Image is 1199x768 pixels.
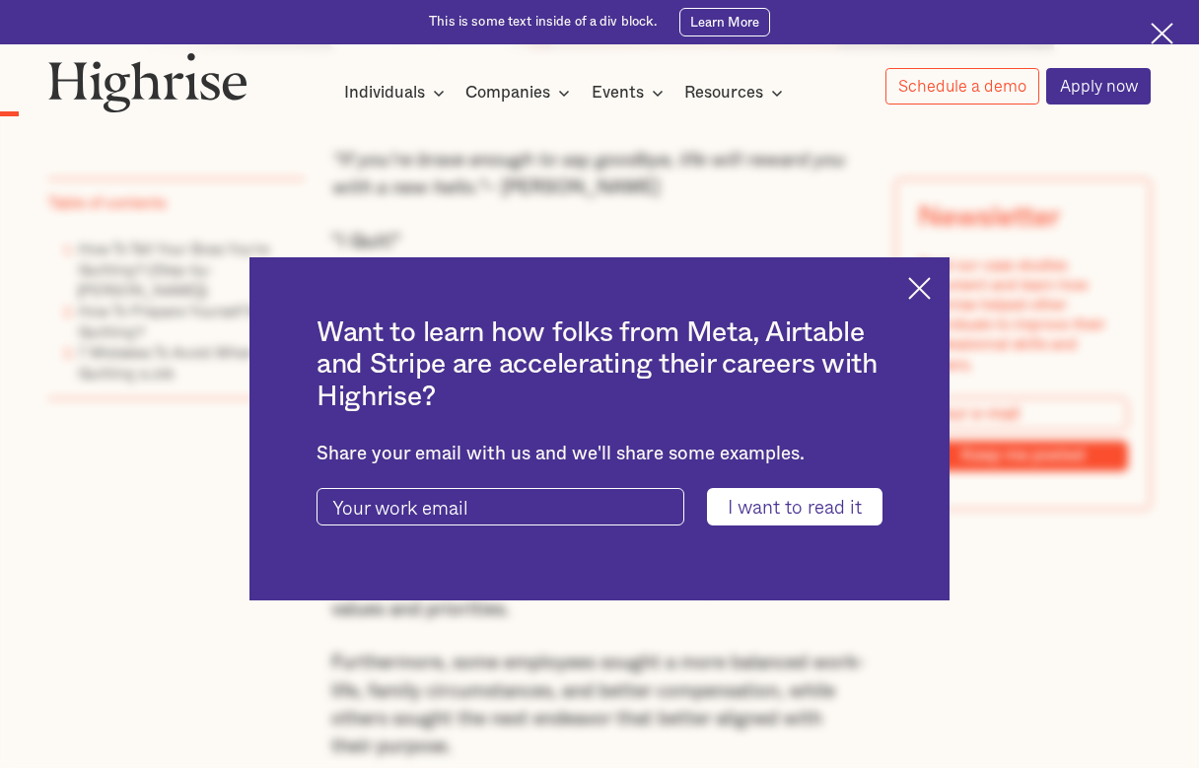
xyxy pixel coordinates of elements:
div: This is some text inside of a div block. [429,14,657,32]
div: Resources [684,81,763,105]
form: current-ascender-blog-article-modal-form [317,488,882,525]
div: Events [592,81,670,105]
div: Individuals [344,81,451,105]
div: Resources [684,81,789,105]
div: Events [592,81,644,105]
div: Share your email with us and we'll share some examples. [317,444,882,465]
img: Cross icon [908,277,931,300]
a: Learn More [679,8,770,36]
input: I want to read it [707,488,882,525]
img: Highrise logo [48,52,247,112]
img: Cross icon [1151,23,1173,45]
div: Individuals [344,81,425,105]
div: Companies [465,81,576,105]
div: Companies [465,81,550,105]
a: Schedule a demo [885,68,1039,105]
a: Apply now [1046,68,1151,105]
input: Your work email [317,488,684,525]
h2: Want to learn how folks from Meta, Airtable and Stripe are accelerating their careers with Highrise? [317,317,882,415]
